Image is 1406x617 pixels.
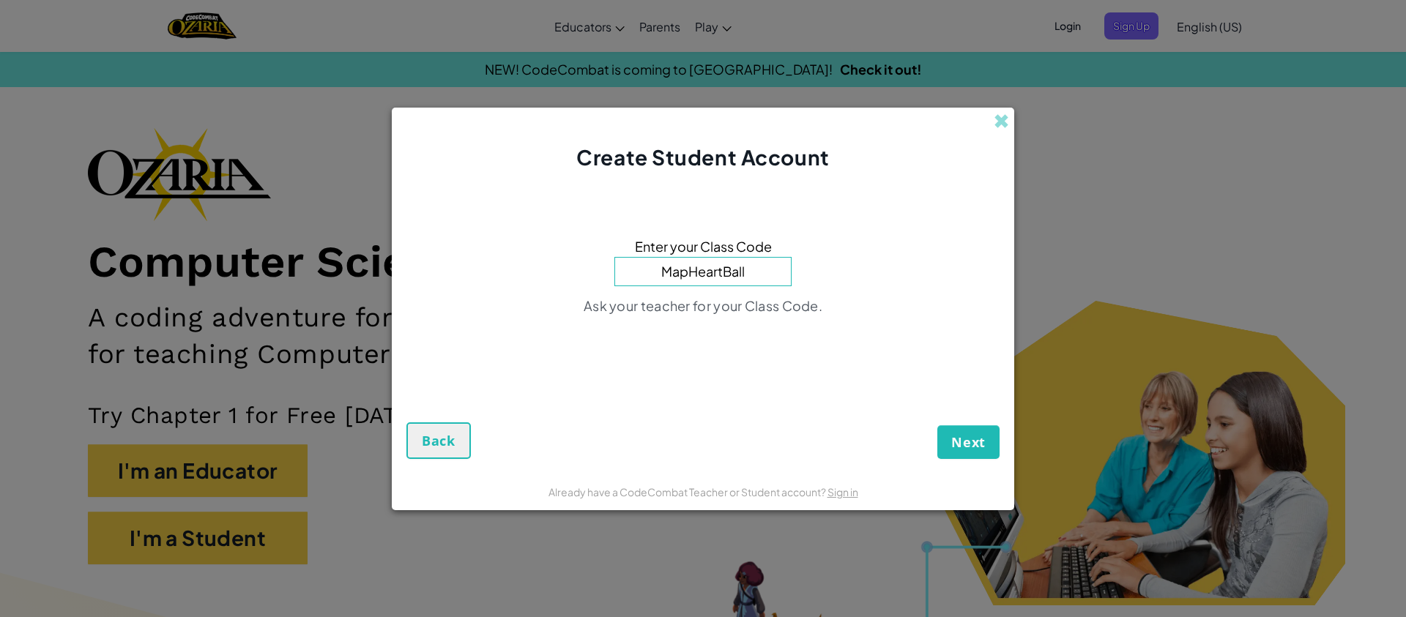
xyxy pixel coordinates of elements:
button: Back [406,422,471,459]
span: Back [422,432,455,449]
span: Next [951,433,986,451]
span: Enter your Class Code [635,236,772,257]
span: Already have a CodeCombat Teacher or Student account? [548,485,827,498]
button: Next [937,425,1000,459]
span: Create Student Account [576,144,829,170]
a: Sign in [827,485,858,498]
span: Ask your teacher for your Class Code. [584,297,822,314]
